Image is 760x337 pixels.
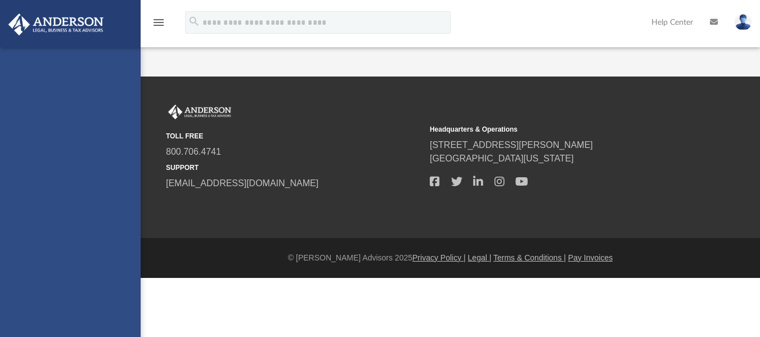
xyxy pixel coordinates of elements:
small: TOLL FREE [166,131,422,141]
i: menu [152,16,165,29]
small: Headquarters & Operations [430,124,686,134]
img: User Pic [735,14,752,30]
a: Privacy Policy | [412,253,466,262]
a: Terms & Conditions | [493,253,566,262]
a: 800.706.4741 [166,147,221,156]
a: Legal | [468,253,492,262]
a: [EMAIL_ADDRESS][DOMAIN_NAME] [166,178,318,188]
a: Pay Invoices [568,253,613,262]
i: search [188,15,200,28]
img: Anderson Advisors Platinum Portal [5,14,107,35]
small: SUPPORT [166,163,422,173]
div: © [PERSON_NAME] Advisors 2025 [141,252,760,264]
a: [STREET_ADDRESS][PERSON_NAME] [430,140,593,150]
a: [GEOGRAPHIC_DATA][US_STATE] [430,154,574,163]
img: Anderson Advisors Platinum Portal [166,105,233,119]
a: menu [152,21,165,29]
